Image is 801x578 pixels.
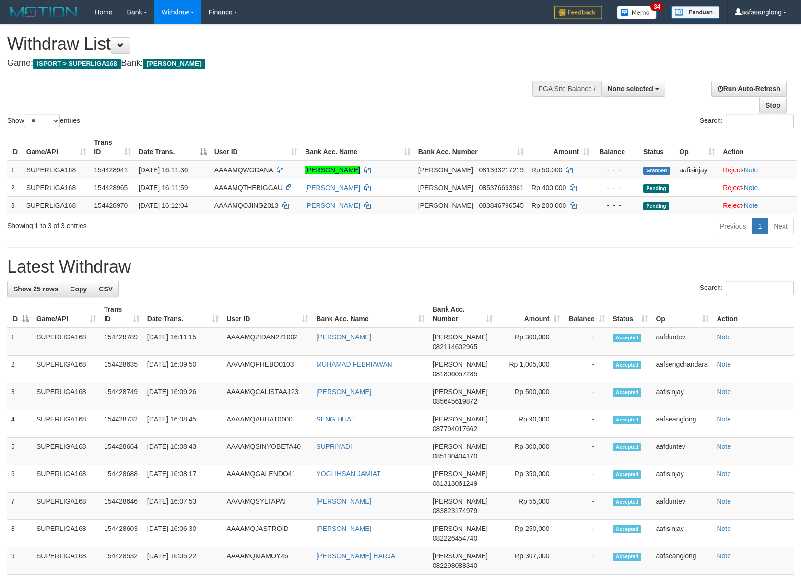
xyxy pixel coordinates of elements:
span: Accepted [613,361,642,369]
td: AAAAMQZIDAN271002 [223,328,312,356]
td: aafisinjay [652,520,713,547]
th: Bank Acc. Name: activate to sort column ascending [312,301,428,328]
th: Amount: activate to sort column ascending [496,301,564,328]
a: Note [717,443,731,450]
td: AAAAMQJASTROID [223,520,312,547]
td: SUPERLIGA168 [23,196,91,214]
input: Search: [726,281,794,295]
span: [PERSON_NAME] [418,184,473,192]
td: AAAAMQPHEBO0103 [223,356,312,383]
td: 1 [7,161,23,179]
td: - [564,465,609,493]
h4: Game: Bank: [7,59,524,68]
a: Run Auto-Refresh [711,81,787,97]
th: Amount: activate to sort column ascending [528,133,593,161]
td: 154428635 [100,356,143,383]
button: None selected [601,81,665,97]
td: aafsengchandara [652,356,713,383]
a: SUPRIYADI [316,443,352,450]
th: Game/API: activate to sort column ascending [33,301,100,328]
th: Op: activate to sort column ascending [652,301,713,328]
td: [DATE] 16:11:15 [143,328,223,356]
td: 8 [7,520,33,547]
span: Rp 400.000 [531,184,566,192]
label: Search: [700,114,794,128]
td: AAAAMQCALISTAA123 [223,383,312,410]
td: - [564,493,609,520]
span: [DATE] 16:11:59 [139,184,188,192]
td: 154428732 [100,410,143,438]
td: [DATE] 16:09:26 [143,383,223,410]
a: [PERSON_NAME] [316,497,371,505]
th: Balance: activate to sort column ascending [564,301,609,328]
th: ID: activate to sort column descending [7,301,33,328]
span: Copy 081313061249 to clipboard [433,480,477,487]
select: Showentries [24,114,60,128]
span: Copy 085376693961 to clipboard [479,184,524,192]
span: Rp 200.000 [531,202,566,209]
a: Reject [723,166,742,174]
a: Show 25 rows [7,281,64,297]
td: Rp 500,000 [496,383,564,410]
a: Note [717,361,731,368]
img: MOTION_logo.png [7,5,80,19]
span: Pending [643,184,669,193]
th: ID [7,133,23,161]
td: SUPERLIGA168 [33,356,100,383]
span: None selected [608,85,653,93]
span: Accepted [613,388,642,397]
th: User ID: activate to sort column ascending [211,133,301,161]
th: Action [713,301,794,328]
th: Balance [593,133,639,161]
input: Search: [726,114,794,128]
td: 5 [7,438,33,465]
td: [DATE] 16:05:22 [143,547,223,575]
a: Previous [714,218,752,234]
th: Op: activate to sort column ascending [675,133,719,161]
td: SUPERLIGA168 [33,493,100,520]
a: [PERSON_NAME] [316,525,371,532]
label: Search: [700,281,794,295]
h1: Withdraw List [7,35,524,54]
span: [DATE] 16:12:04 [139,202,188,209]
span: Rp 50.000 [531,166,563,174]
a: Copy [64,281,93,297]
td: - [564,356,609,383]
th: Action [719,133,797,161]
td: 2 [7,356,33,383]
span: Copy 083823174979 to clipboard [433,507,477,515]
a: Note [744,202,758,209]
span: Grabbed [643,167,670,175]
span: [PERSON_NAME] [433,361,488,368]
img: Button%20Memo.svg [617,6,657,19]
th: Status [639,133,675,161]
th: Status: activate to sort column ascending [609,301,652,328]
a: 1 [752,218,768,234]
td: AAAAMQGALENDO41 [223,465,312,493]
td: 154428646 [100,493,143,520]
a: Reject [723,184,742,192]
td: 154428688 [100,465,143,493]
td: Rp 1,005,000 [496,356,564,383]
td: aafduntev [652,493,713,520]
span: Pending [643,202,669,210]
td: Rp 90,000 [496,410,564,438]
span: Copy 087794017662 to clipboard [433,425,477,433]
a: [PERSON_NAME] [305,202,360,209]
th: Trans ID: activate to sort column ascending [90,133,135,161]
span: [PERSON_NAME] [418,166,473,174]
div: - - - [597,183,636,193]
td: [DATE] 16:08:45 [143,410,223,438]
div: PGA Site Balance / [532,81,601,97]
td: [DATE] 16:06:30 [143,520,223,547]
td: SUPERLIGA168 [33,328,100,356]
a: Note [717,388,731,396]
td: 154428749 [100,383,143,410]
td: 3 [7,383,33,410]
td: 7 [7,493,33,520]
span: Accepted [613,498,642,506]
th: Bank Acc. Name: activate to sort column ascending [301,133,414,161]
td: 2 [7,179,23,196]
a: Note [717,415,731,423]
td: - [564,438,609,465]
